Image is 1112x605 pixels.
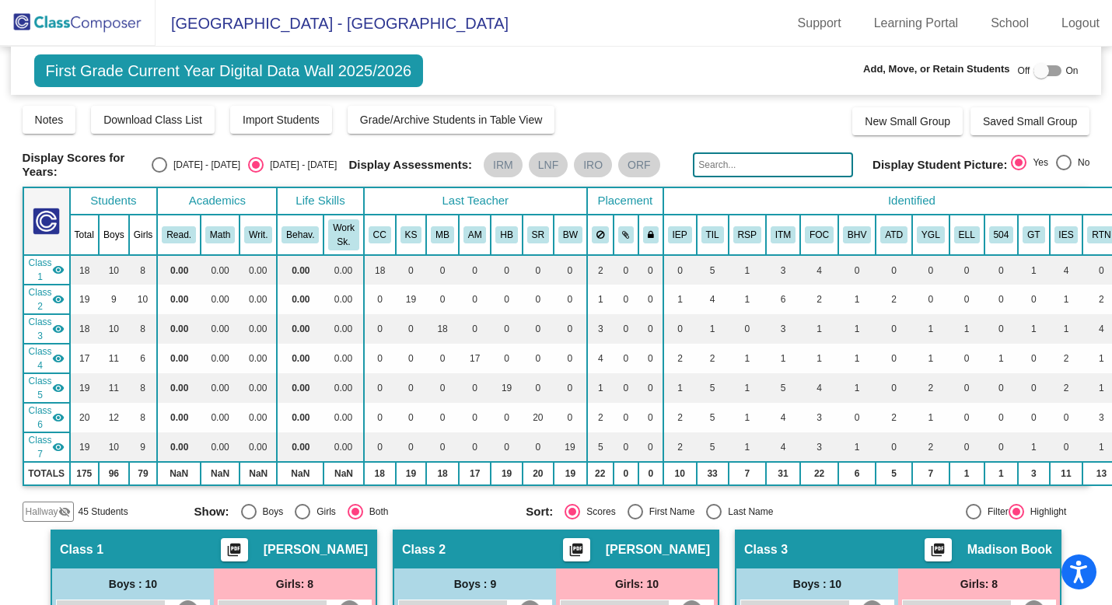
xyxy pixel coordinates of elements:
td: 4 [800,373,838,403]
td: 0 [554,344,587,373]
td: 0 [459,314,491,344]
span: Display Scores for Years: [23,151,140,179]
td: 0 [638,373,663,403]
span: Class 5 [29,374,52,402]
mat-chip: IRM [484,152,523,177]
span: Off [1018,64,1030,78]
button: TIL [701,226,724,243]
th: Attendance Issues [876,215,912,255]
td: 0 [396,403,427,432]
th: Title 1 [697,215,729,255]
th: Students [70,187,158,215]
td: 4 [800,255,838,285]
td: 19 [396,285,427,314]
td: 0 [614,285,639,314]
td: 0 [1018,403,1049,432]
button: SR [527,226,549,243]
th: Caitlyn Cothern [364,215,396,255]
td: 2 [587,255,614,285]
input: Search... [693,152,853,177]
td: 5 [766,373,800,403]
td: 0.00 [201,285,240,314]
button: ELL [954,226,980,243]
td: 0 [984,403,1019,432]
button: Print Students Details [563,538,590,561]
td: 0 [554,403,587,432]
th: Intervention Team [766,215,800,255]
span: Add, Move, or Retain Students [863,61,1010,77]
td: 1 [729,255,766,285]
td: 0.00 [240,314,277,344]
td: 3 [587,314,614,344]
mat-icon: visibility [52,352,65,365]
button: ATD [880,226,907,243]
td: 2 [876,403,912,432]
td: 0.00 [201,314,240,344]
td: 1 [838,344,876,373]
button: New Small Group [852,107,963,135]
td: 0 [949,403,984,432]
mat-icon: visibility [52,382,65,394]
td: 0 [396,344,427,373]
button: Print Students Details [221,538,248,561]
th: Keep with teacher [638,215,663,255]
td: 0 [663,255,697,285]
td: 12 [99,403,129,432]
td: 0 [364,285,396,314]
td: 11 [99,344,129,373]
td: 0.00 [323,255,363,285]
button: Import Students [230,106,332,134]
td: 0 [984,285,1019,314]
th: IEP for Speech [1050,215,1083,255]
div: No [1072,156,1089,170]
button: HB [495,226,517,243]
mat-chip: ORF [618,152,660,177]
button: GT [1023,226,1044,243]
td: Andrea Marriott - No Class Name [23,344,70,373]
button: Work Sk. [328,219,358,250]
th: Last Teacher [364,187,587,215]
mat-icon: picture_as_pdf [225,542,243,564]
td: 0.00 [277,403,323,432]
td: 0 [614,373,639,403]
td: 5 [697,373,729,403]
span: Class 4 [29,344,52,372]
td: 0.00 [240,344,277,373]
div: Yes [1026,156,1048,170]
td: 0.00 [240,373,277,403]
th: Keep with students [614,215,639,255]
td: 0 [364,373,396,403]
th: Life Skills [277,187,363,215]
button: YGL [917,226,945,243]
td: 2 [697,344,729,373]
td: 0.00 [323,403,363,432]
mat-chip: LNF [529,152,568,177]
td: 0.00 [277,314,323,344]
td: 0 [912,255,949,285]
th: Gifted and Talented [1018,215,1049,255]
td: 0 [554,373,587,403]
td: 0 [876,373,912,403]
td: 0 [426,373,459,403]
th: Kari Snyder [396,215,427,255]
th: English Language Learner [949,215,984,255]
td: 0.00 [157,285,201,314]
td: 0 [984,373,1019,403]
td: 17 [459,344,491,373]
td: 0.00 [240,285,277,314]
span: On [1065,64,1078,78]
td: 1 [663,373,697,403]
td: 0 [364,314,396,344]
button: FOC [805,226,834,243]
td: 19 [70,373,99,403]
td: 5 [697,403,729,432]
td: 1 [766,344,800,373]
td: 3 [800,403,838,432]
span: Class 3 [29,315,52,343]
button: Math [205,226,235,243]
td: 2 [800,285,838,314]
button: 504 [989,226,1014,243]
th: Shelby Rains [523,215,554,255]
td: 0 [984,255,1019,285]
a: Support [785,11,854,36]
